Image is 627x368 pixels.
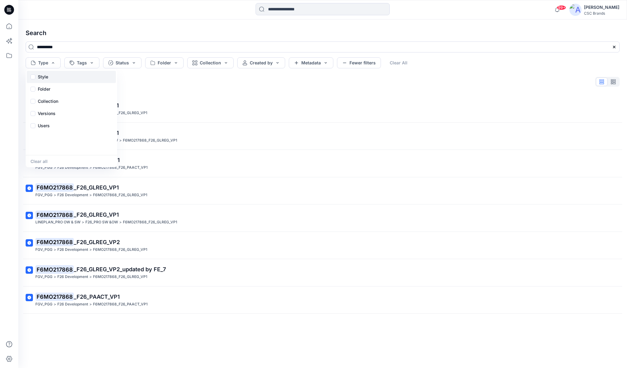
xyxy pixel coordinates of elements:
[38,110,56,117] p: Versions
[27,120,116,132] div: Users
[35,301,52,308] p: FGV_PGG
[93,247,147,253] p: F6MO217868_F26_GLREG_VP1
[82,219,84,225] p: >
[89,274,92,280] p: >
[22,125,623,147] a: F6MO217868_F26_GLREG_VP1LINEPLAN_PRO OW & SW>F26_PRO SW &OW>F6MO217868_F26_GLREG_VP1
[187,57,234,68] button: Collection
[54,192,56,198] p: >
[93,301,148,308] p: F6MO217868_F26_PAACT_VP1
[38,73,48,81] p: Style
[89,192,92,198] p: >
[119,137,122,144] p: >
[35,265,74,274] mark: F6MO217868
[54,164,56,171] p: >
[35,192,52,198] p: FGV_PGG
[584,11,619,16] div: CSC Brands
[35,164,52,171] p: FGV_PGG
[54,274,56,280] p: >
[27,83,116,95] div: Folder
[123,137,177,144] p: F6MO217868_F26_GLREG_VP1
[89,301,92,308] p: >
[22,152,623,175] a: F6MO217868_F26_PAACT_VP1FGV_PGG>F26 Development>F6MO217868_F26_PAACT_VP1
[35,292,74,301] mark: F6MO217868
[21,24,625,41] h4: Search
[35,219,81,225] p: LINEPLAN_PRO OW & SW
[93,164,148,171] p: F6MO217868_F26_PAACT_VP1
[57,247,88,253] p: F26 Development
[38,85,50,93] p: Folder
[57,274,88,280] p: F26 Development
[54,247,56,253] p: >
[89,247,92,253] p: >
[119,219,122,225] p: >
[584,4,619,11] div: [PERSON_NAME]
[64,57,99,68] button: Tags
[57,164,88,171] p: F26 Development
[145,57,184,68] button: Folder
[103,57,142,68] button: Status
[74,211,119,218] span: _F26_GLREG_VP1
[35,274,52,280] p: FGV_PGG
[22,234,623,257] a: F6MO217868_F26_GLREG_VP2FGV_PGG>F26 Development>F6MO217868_F26_GLREG_VP1
[89,164,92,171] p: >
[74,184,119,191] span: _F26_GLREG_VP1
[35,183,74,192] mark: F6MO217868
[38,122,50,129] p: Users
[22,262,623,284] a: F6MO217868_F26_GLREG_VP2_updated by FE_7FGV_PGG>F26 Development>F6MO217868_F26_GLREG_VP1
[22,98,623,120] a: F6MO217868_F26_GLREG_VP1FGV_PGG>F26 Development>F6MO217868_F26_GLREG_VP1
[93,274,147,280] p: F6MO217868_F26_GLREG_VP1
[74,239,120,245] span: _F26_GLREG_VP2
[54,301,56,308] p: >
[337,57,381,68] button: Fewer filters
[93,110,147,116] p: F6MO217868_F26_GLREG_VP1
[569,4,582,16] img: avatar
[35,247,52,253] p: FGV_PGG
[22,180,623,202] a: F6MO217868_F26_GLREG_VP1FGV_PGG>F26 Development>F6MO217868_F26_GLREG_VP1
[27,71,116,83] div: Style
[74,266,166,272] span: _F26_GLREG_VP2_updated by FE_7
[237,57,285,68] button: Created by
[26,57,61,68] button: Type
[74,294,120,300] span: _F26_PAACT_VP1
[38,98,58,105] p: Collection
[57,192,88,198] p: F26 Development
[27,107,116,120] div: Versions
[557,5,566,10] span: 99+
[35,238,74,246] mark: F6MO217868
[289,57,333,68] button: Metadata
[22,289,623,311] a: F6MO217868_F26_PAACT_VP1FGV_PGG>F26 Development>F6MO217868_F26_PAACT_VP1
[27,95,116,107] div: Collection
[123,219,177,225] p: F6MO217868_F26_GLREG_VP1
[22,207,623,229] a: F6MO217868_F26_GLREG_VP1LINEPLAN_PRO OW & SW>F26_PRO SW &OW>F6MO217868_F26_GLREG_VP1
[57,301,88,308] p: F26 Development
[85,219,118,225] p: F26_PRO SW &OW
[93,192,147,198] p: F6MO217868_F26_GLREG_VP1
[35,211,74,219] mark: F6MO217868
